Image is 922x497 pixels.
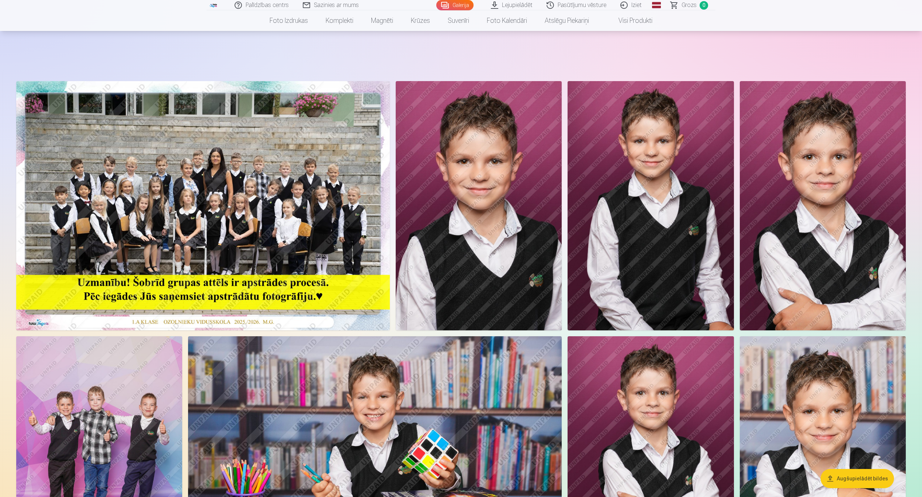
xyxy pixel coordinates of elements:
[478,10,536,31] a: Foto kalendāri
[362,10,402,31] a: Magnēti
[439,10,478,31] a: Suvenīri
[209,3,218,7] img: /fa1
[261,10,317,31] a: Foto izdrukas
[402,10,439,31] a: Krūzes
[682,1,697,10] span: Grozs
[700,1,708,10] span: 0
[821,469,894,488] button: Augšupielādēt bildes
[317,10,362,31] a: Komplekti
[598,10,661,31] a: Visi produkti
[536,10,598,31] a: Atslēgu piekariņi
